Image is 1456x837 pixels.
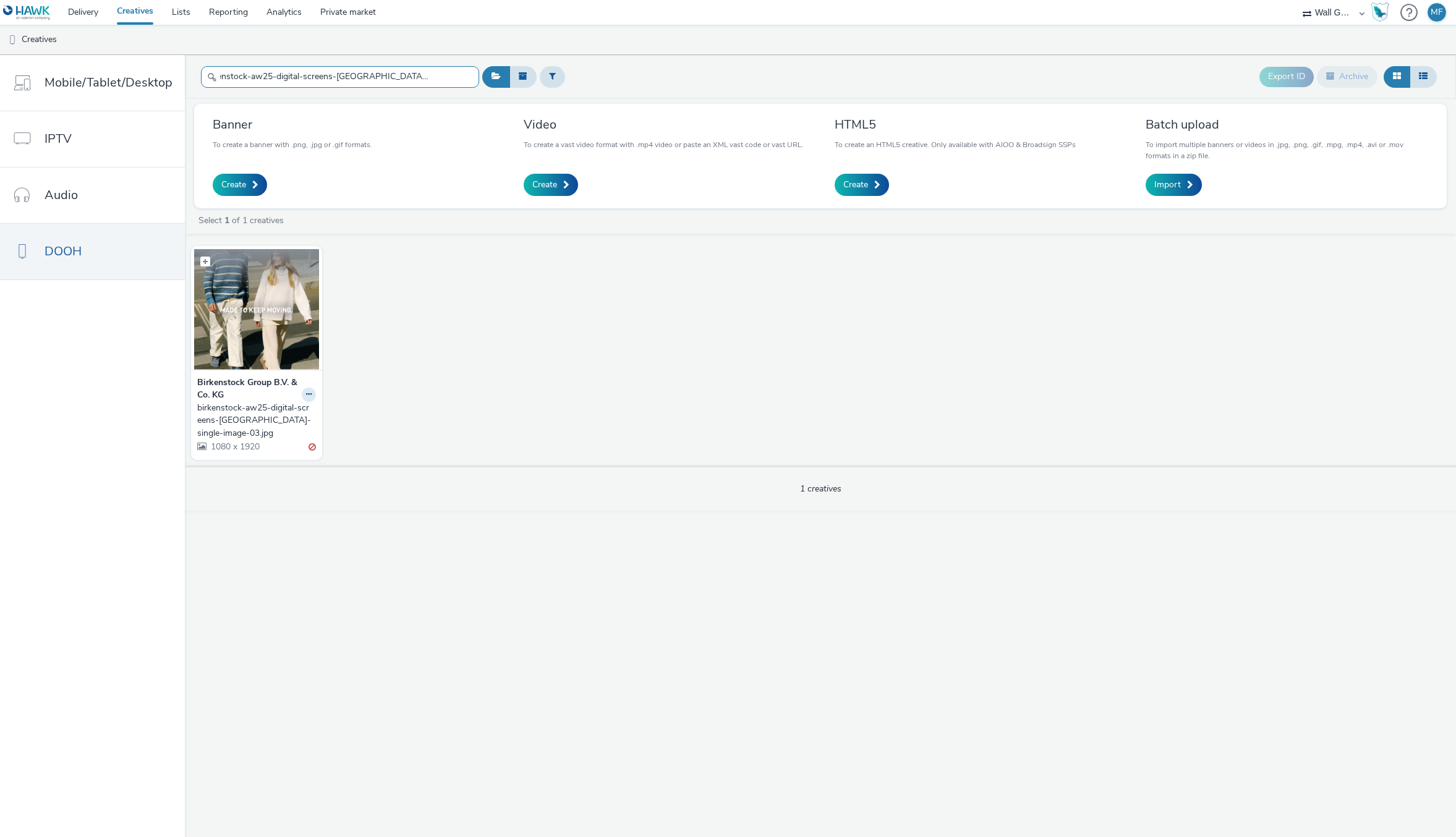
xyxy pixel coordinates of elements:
p: To create a vast video format with .mp4 video or paste an XML vast code or vast URL. [524,139,803,150]
img: Hawk Academy [1371,2,1389,22]
input: Search... [201,66,479,88]
span: 1 creatives [800,483,841,495]
span: Create [532,179,557,191]
button: Table [1410,66,1437,87]
span: IPTV [45,130,72,148]
h3: Banner [213,116,372,133]
span: Create [843,179,868,191]
span: Audio [45,186,78,204]
a: birkenstock-aw25-digital-screens-[GEOGRAPHIC_DATA]-single-image-03.jpg [197,402,316,440]
a: Create [524,174,578,196]
h3: Batch upload [1146,116,1428,133]
p: To import multiple banners or videos in .jpg, .png, .gif, .mpg, .mp4, .avi or .mov formats in a z... [1146,139,1428,161]
a: Hawk Academy [1371,2,1394,22]
img: birkenstock-aw25-digital-screens-munich-single-image-03.jpg visual [194,249,319,370]
span: 1080 x 1920 [210,441,260,452]
button: Archive [1317,66,1377,87]
button: Export ID [1259,67,1314,87]
a: Create [213,174,267,196]
div: birkenstock-aw25-digital-screens-[GEOGRAPHIC_DATA]-single-image-03.jpg [197,402,311,440]
div: MF [1431,3,1443,22]
a: Create [835,174,889,196]
a: Import [1146,174,1202,196]
a: Select of 1 creatives [197,215,289,226]
span: Import [1154,179,1181,191]
span: DOOH [45,242,82,260]
p: To create a banner with .png, .jpg or .gif formats. [213,139,372,150]
img: undefined Logo [3,5,51,20]
strong: 1 [224,215,229,226]
h3: HTML5 [835,116,1076,133]
h3: Video [524,116,803,133]
button: Grid [1384,66,1410,87]
p: To create an HTML5 creative. Only available with AIOO & Broadsign SSPs [835,139,1076,150]
strong: Birkenstock Group B.V. & Co. KG [197,376,299,402]
img: dooh [6,34,19,46]
span: Mobile/Tablet/Desktop [45,74,172,91]
div: Invalid [309,441,316,454]
span: Create [221,179,246,191]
